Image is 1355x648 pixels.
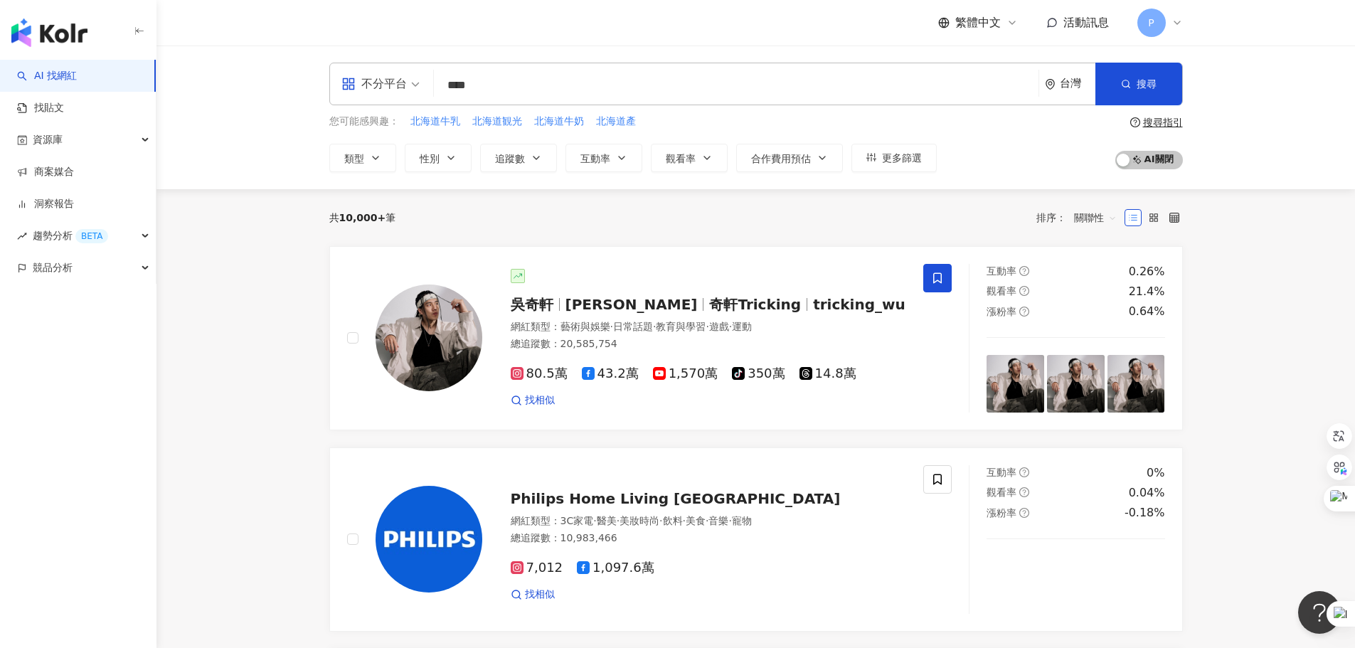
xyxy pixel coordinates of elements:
span: 教育與學習 [656,321,706,332]
div: 總追蹤數 ： 20,585,754 [511,337,907,351]
span: 美食 [686,515,706,526]
a: KOL Avatar吳奇軒[PERSON_NAME]奇軒Trickingtricking_wu網紅類型：藝術與娛樂·日常話題·教育與學習·遊戲·運動總追蹤數：20,585,75480.5萬43.... [329,246,1183,430]
div: 排序： [1036,206,1125,229]
a: 找相似 [511,588,555,602]
button: 搜尋 [1095,63,1182,105]
span: 活動訊息 [1063,16,1109,29]
span: · [706,515,708,526]
img: post-image [987,556,1044,614]
img: post-image [987,355,1044,413]
span: 搜尋 [1137,78,1157,90]
span: P [1148,15,1154,31]
span: 競品分析 [33,252,73,284]
span: 互動率 [987,467,1016,478]
span: 音樂 [708,515,728,526]
span: 3C家電 [560,515,594,526]
span: 北海道牛奶 [534,115,584,129]
span: question-circle [1019,307,1029,317]
span: [PERSON_NAME] [565,296,698,313]
span: 奇軒Tricking [709,296,801,313]
span: 趨勢分析 [33,220,108,252]
span: 互動率 [580,153,610,164]
span: 43.2萬 [582,366,639,381]
div: 網紅類型 ： [511,320,907,334]
span: · [593,515,596,526]
button: 觀看率 [651,144,728,172]
span: question-circle [1019,508,1029,518]
span: environment [1045,79,1056,90]
img: post-image [1047,355,1105,413]
img: post-image [1107,556,1165,614]
button: 更多篩選 [851,144,937,172]
span: 更多篩選 [882,152,922,164]
span: · [610,321,613,332]
span: · [706,321,708,332]
a: 商案媒合 [17,165,74,179]
span: appstore [341,77,356,91]
button: 北海道牛乳 [410,114,461,129]
span: 1,570萬 [653,366,718,381]
a: searchAI 找網紅 [17,69,77,83]
span: 80.5萬 [511,366,568,381]
span: 互動率 [987,265,1016,277]
span: 14.8萬 [799,366,856,381]
div: 台灣 [1060,78,1095,90]
span: 關聯性 [1074,206,1117,229]
img: post-image [1107,355,1165,413]
img: logo [11,18,87,47]
span: 日常話題 [613,321,653,332]
button: 追蹤數 [480,144,557,172]
span: question-circle [1130,117,1140,127]
button: 類型 [329,144,396,172]
span: 吳奇軒 [511,296,553,313]
span: 7,012 [511,561,563,575]
span: · [653,321,656,332]
span: 合作費用預估 [751,153,811,164]
span: question-circle [1019,487,1029,497]
span: 飲料 [663,515,683,526]
span: 10,000+ [339,212,386,223]
div: 0.64% [1129,304,1165,319]
div: 0.04% [1129,485,1165,501]
button: 北海道產 [595,114,637,129]
img: post-image [1047,556,1105,614]
span: 性別 [420,153,440,164]
span: 遊戲 [709,321,729,332]
button: 北海道観光 [472,114,523,129]
span: 1,097.6萬 [577,561,654,575]
span: rise [17,231,27,241]
a: KOL AvatarPhilips Home Living [GEOGRAPHIC_DATA]網紅類型：3C家電·醫美·美妝時尚·飲料·美食·音樂·寵物總追蹤數：10,983,4667,0121... [329,447,1183,632]
div: 搜尋指引 [1143,117,1183,128]
iframe: Help Scout Beacon - Open [1298,591,1341,634]
span: 觀看率 [666,153,696,164]
span: · [729,321,732,332]
span: 觀看率 [987,487,1016,498]
span: question-circle [1019,467,1029,477]
span: 觀看率 [987,285,1016,297]
span: question-circle [1019,286,1029,296]
span: 資源庫 [33,124,63,156]
div: 21.4% [1129,284,1165,299]
button: 互動率 [565,144,642,172]
span: 北海道產 [596,115,636,129]
a: 找貼文 [17,101,64,115]
span: · [728,515,731,526]
span: 漲粉率 [987,507,1016,519]
span: 找相似 [525,588,555,602]
span: question-circle [1019,266,1029,276]
span: 北海道観光 [472,115,522,129]
span: 藝術與娛樂 [560,321,610,332]
span: 寵物 [732,515,752,526]
span: Philips Home Living [GEOGRAPHIC_DATA] [511,490,841,507]
button: 合作費用預估 [736,144,843,172]
a: 洞察報告 [17,197,74,211]
div: 網紅類型 ： [511,514,907,529]
span: tricking_wu [813,296,905,313]
img: KOL Avatar [376,486,482,593]
span: 350萬 [732,366,785,381]
span: · [683,515,686,526]
div: 總追蹤數 ： 10,983,466 [511,531,907,546]
span: 美妝時尚 [620,515,659,526]
div: BETA [75,229,108,243]
span: 醫美 [597,515,617,526]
